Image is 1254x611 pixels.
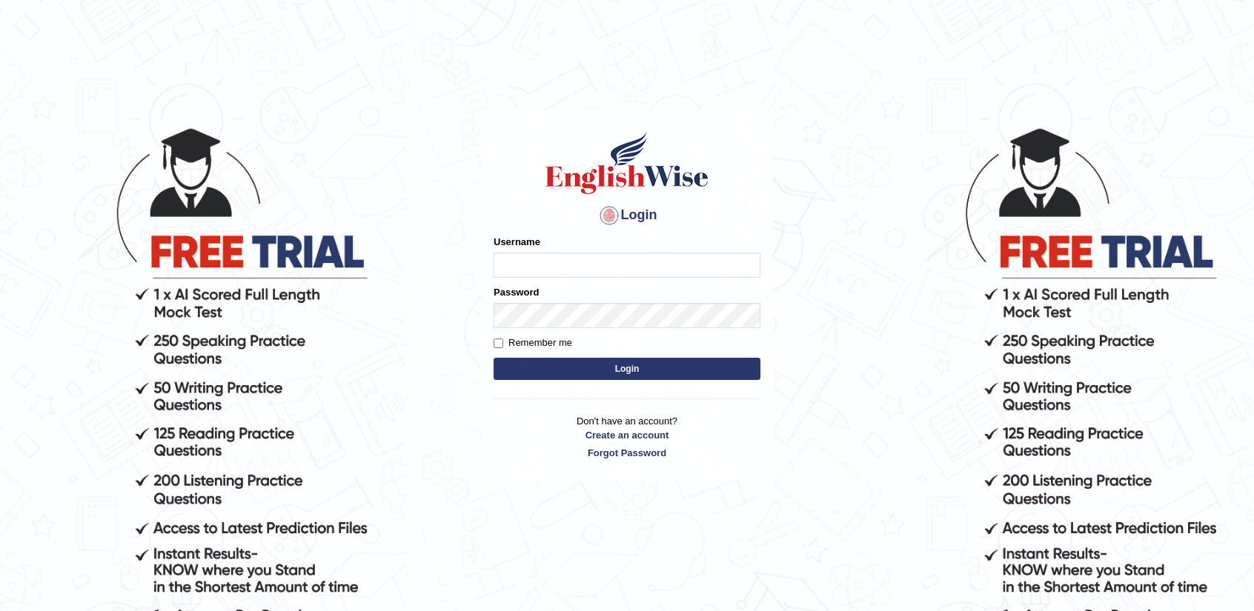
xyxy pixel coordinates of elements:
label: Username [494,235,540,249]
h4: Login [494,204,760,227]
a: Create an account [494,428,760,442]
img: Logo of English Wise sign in for intelligent practice with AI [543,130,711,196]
p: Don't have an account? [494,414,760,460]
a: Forgot Password [494,446,760,460]
input: Remember me [494,338,503,348]
label: Remember me [494,335,572,350]
label: Password [494,285,539,299]
button: Login [494,358,760,380]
